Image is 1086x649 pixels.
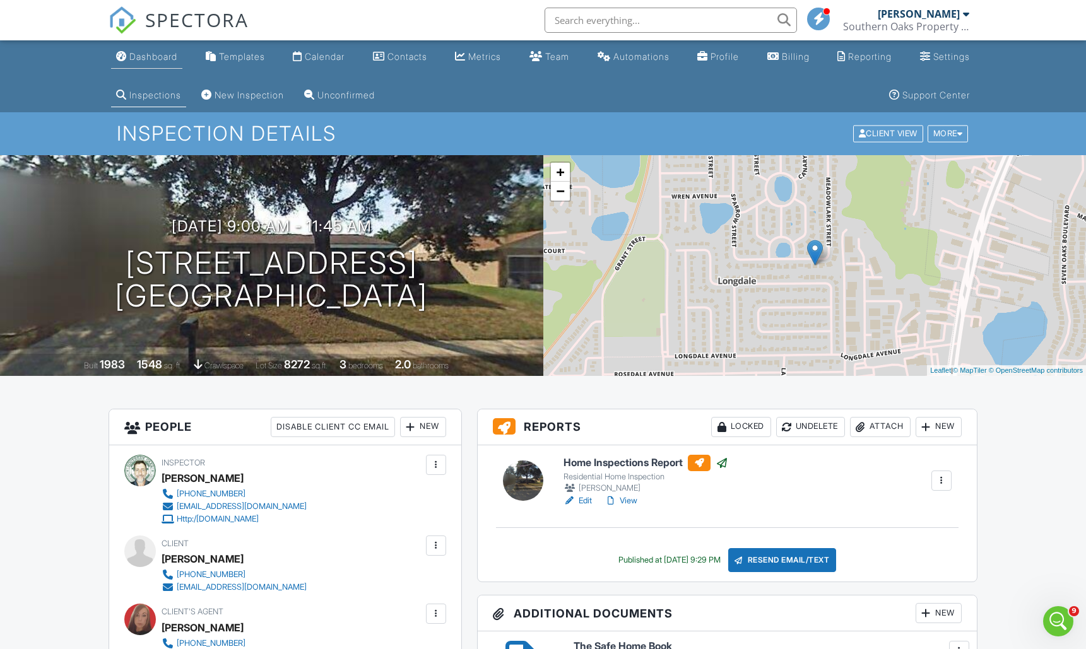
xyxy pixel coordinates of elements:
div: More [928,126,969,143]
a: [STREET_ADDRESS] [66,143,153,153]
h1: Inspection Details [117,122,969,144]
a: [PHONE_NUMBER] [162,568,307,581]
div: Metrics [468,51,501,62]
div: Locked [711,417,771,437]
a: Dashboard [111,45,182,69]
div: [EMAIL_ADDRESS][DOMAIN_NAME] [177,582,307,592]
div: New [916,417,962,437]
div: Team [545,51,569,62]
div: New [400,417,446,437]
a: Http:/[DOMAIN_NAME] [162,513,307,525]
button: Upload attachment [60,403,70,413]
div: Reporting [848,51,892,62]
button: Send a message… [216,398,237,418]
a: Client View [852,128,926,137]
a: Templates [201,45,270,69]
div: [PHONE_NUMBER] [177,489,245,499]
div: Published at [DATE] 9:29 PM [618,555,721,565]
button: go back [8,5,32,29]
a: Reporting [832,45,897,69]
a: [EMAIL_ADDRESS][DOMAIN_NAME] [162,500,307,513]
a: [EMAIL_ADDRESS][DOMAIN_NAME] [162,581,307,593]
button: Emoji picker [20,403,30,413]
div: Payouts to your bank or debit card occur on a daily basis. Each payment usually takes two busines... [20,161,197,248]
a: Team [524,45,574,69]
a: Unconfirmed [299,84,380,107]
div: 3 [339,358,346,371]
div: | [927,365,1086,376]
a: SPECTORA [109,17,249,44]
span: sq. ft. [164,361,182,370]
div: [PERSON_NAME] [162,469,244,488]
div: 1983 [100,358,125,371]
div: Settings [933,51,970,62]
iframe: Intercom live chat [1043,606,1073,636]
div: 2.0 [395,358,411,371]
a: [PHONE_NUMBER] [162,488,307,500]
a: View [605,494,637,507]
div: [PHONE_NUMBER] [177,570,245,580]
span: Lot Size [256,361,282,370]
h3: People [109,409,461,445]
div: [PERSON_NAME] [162,549,244,568]
div: 1548 [137,358,162,371]
div: Undelete [776,417,845,437]
h3: [DATE] 9:00 am - 11:45 am [172,218,372,235]
div: [PERSON_NAME] [564,482,728,494]
div: New Inspection [215,90,284,100]
div: Http:/[DOMAIN_NAME] [177,514,259,524]
button: Start recording [80,403,90,413]
div: Calendar [305,51,345,62]
div: Support • [DATE] [20,258,86,266]
span: crawlspace [204,361,244,370]
div: Resend Email/Text [728,548,837,572]
a: © MapTiler [953,366,987,374]
span: Client's Agent [162,607,223,616]
span: bedrooms [348,361,383,370]
div: Residential Home Inspection [564,472,728,482]
a: Inspections [111,84,186,107]
div: You've received a payment! Amount $550.00 Fee $15.43 Net $534.57 Transaction # pi_3S0jyyK7snlDGpR... [10,86,207,255]
span: sq.ft. [312,361,328,370]
div: Support Center [902,90,970,100]
span: Built [84,361,98,370]
a: Leaflet [930,366,951,374]
a: New Inspection [196,84,289,107]
div: [PERSON_NAME] [878,8,960,20]
div: Inspections [129,90,181,100]
a: Home Inspections Report Residential Home Inspection [PERSON_NAME] [564,455,728,495]
a: © OpenStreetMap contributors [989,366,1083,374]
h3: Reports [478,409,977,445]
a: Calendar [288,45,350,69]
a: Billing [762,45,815,69]
span: 9 [1069,606,1079,616]
h3: Additional Documents [478,595,977,631]
span: Client [162,539,189,548]
a: Contacts [368,45,432,69]
a: Automations (Basic) [593,45,675,69]
div: [PHONE_NUMBER] [177,638,245,648]
div: Attach [850,417,911,437]
div: Disable Client CC Email [271,417,395,437]
h1: [STREET_ADDRESS] [GEOGRAPHIC_DATA] [115,247,428,313]
span: Inspector [162,458,205,467]
a: Support Center [884,84,975,107]
div: Contacts [387,51,427,62]
div: New [916,603,962,623]
span: bathrooms [413,361,449,370]
span: SPECTORA [145,6,249,33]
div: Automations [613,51,670,62]
a: Metrics [450,45,506,69]
a: Settings [915,45,975,69]
a: [PERSON_NAME] [162,618,244,637]
a: Zoom in [551,163,570,182]
div: You've received a payment! Amount $550.00 Fee $15.43 Net $534.57 Transaction # pi_3S0jyyK7snlDGpR... [20,93,197,155]
div: Templates [219,51,265,62]
a: Company Profile [692,45,744,69]
a: [DOMAIN_NAME] [29,237,103,247]
img: The Best Home Inspection Software - Spectora [109,6,136,34]
div: Client View [853,126,923,143]
h1: Support [61,6,101,16]
div: Close [221,5,244,28]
